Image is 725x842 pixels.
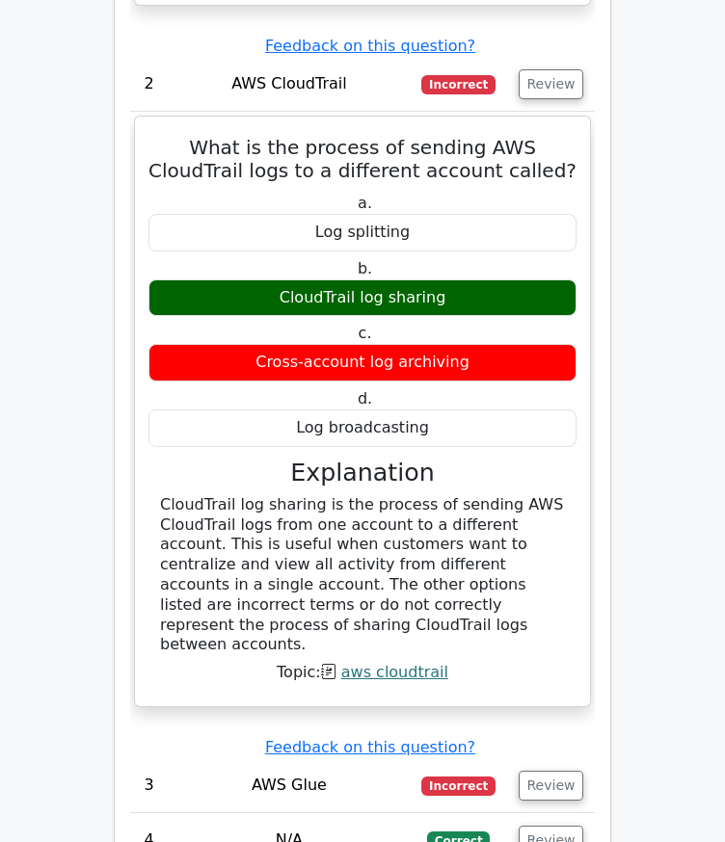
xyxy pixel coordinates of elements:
[168,57,410,112] td: AWS CloudTrail
[341,663,448,681] a: aws cloudtrail
[359,324,372,342] span: c.
[148,409,577,447] div: Log broadcasting
[421,75,496,94] span: Incorrect
[265,37,475,55] a: Feedback on this question?
[148,344,577,382] div: Cross-account log archiving
[519,771,584,801] button: Review
[168,758,410,813] td: AWS Glue
[130,57,168,112] td: 2
[358,259,372,277] span: b.
[130,758,168,813] td: 3
[519,69,584,99] button: Review
[148,279,577,317] div: CloudTrail log sharing
[265,738,475,756] a: Feedback on this question?
[358,389,372,408] span: d.
[160,459,565,487] h3: Explanation
[148,663,577,683] div: Topic:
[148,214,577,251] div: Log splitting
[160,495,565,655] div: CloudTrail log sharing is the process of sending AWS CloudTrail logs from one account to a differ...
[358,194,372,212] span: a.
[147,136,578,182] h5: What is the process of sending AWS CloudTrail logs to a different account called?
[421,776,496,796] span: Incorrect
